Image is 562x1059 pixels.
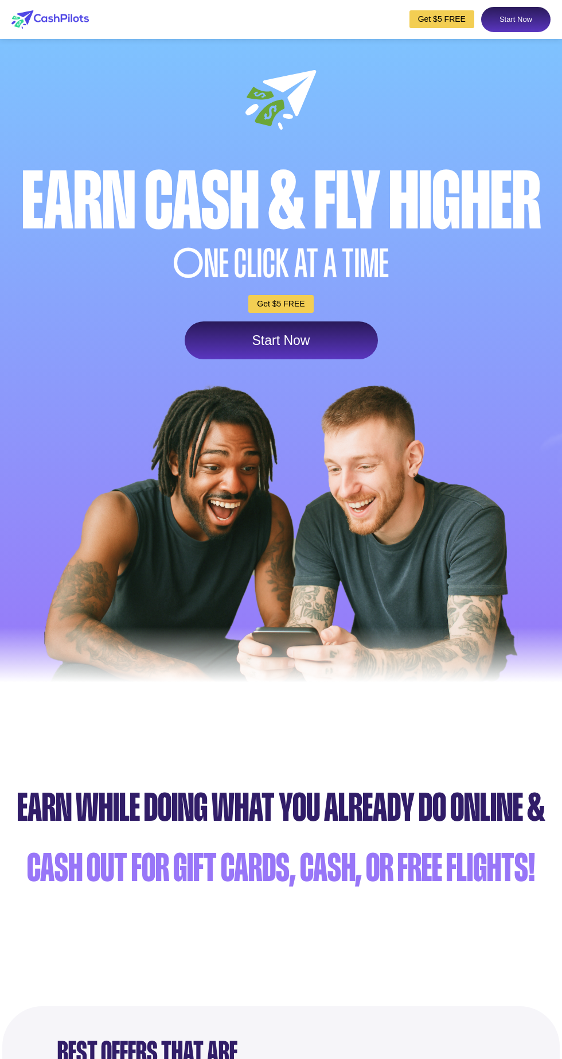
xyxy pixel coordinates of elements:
[11,10,89,29] img: logo
[185,321,378,359] a: Start Now
[10,161,552,241] div: Earn Cash & Fly higher
[10,244,552,284] div: NE CLICK AT A TIME
[248,295,313,313] a: Get $5 FREE
[6,837,556,898] div: cash out for gift cards, cash, or free flights!
[481,7,551,32] a: Start Now
[409,10,474,28] a: Get $5 FREE
[173,244,204,284] span: O
[6,777,556,837] div: Earn while doing what you already do online &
